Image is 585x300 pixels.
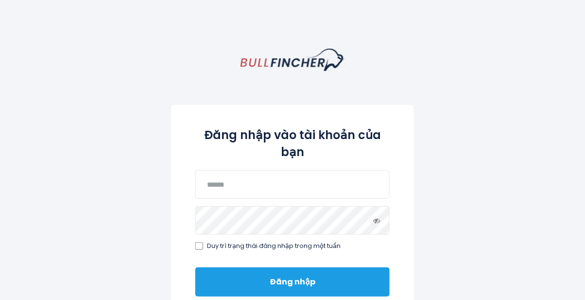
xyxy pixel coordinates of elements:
font: Đăng nhập vào tài khoản của bạn [204,127,381,160]
font: Đăng nhập [270,276,315,287]
font: Duy trì trạng thái đăng nhập trong một tuần [207,241,341,250]
a: trang chủ [241,49,345,71]
button: Đăng nhập [195,267,390,297]
input: Duy trì trạng thái đăng nhập trong một tuần [195,242,203,250]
